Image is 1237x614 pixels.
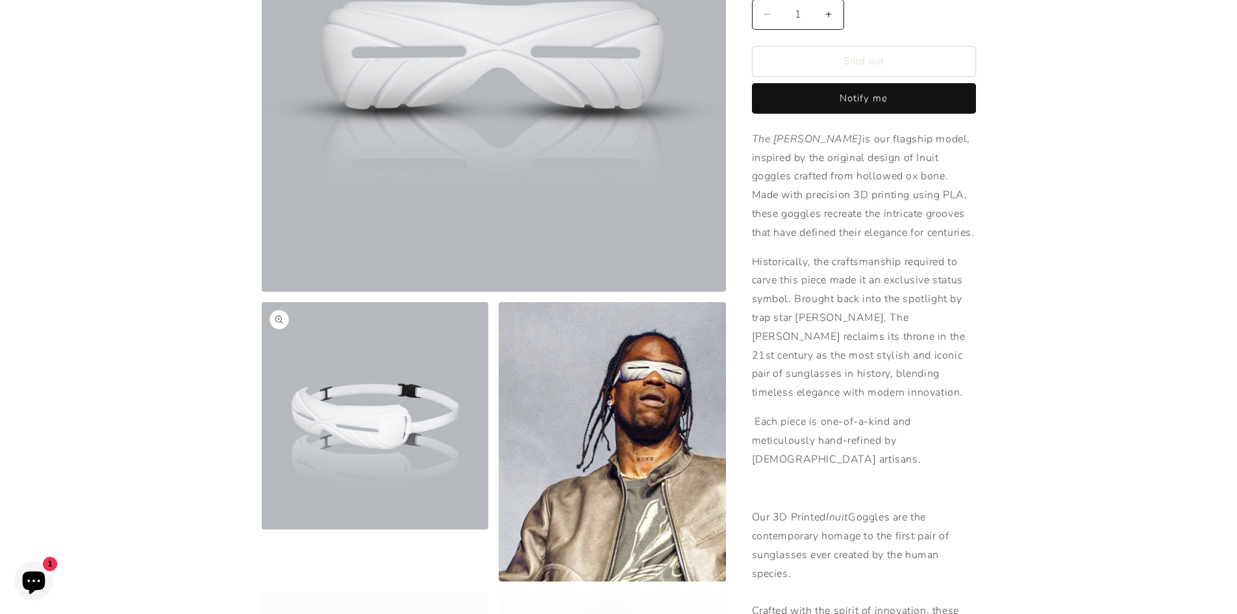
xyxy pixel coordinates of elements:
p: Historically, the craftsmanship required to carve this piece made it an exclusive status symbol. ... [752,253,976,402]
button: Notify me [752,83,976,114]
span: Each piece is one-of-a-kind and meticulously hand-refined by [DEMOGRAPHIC_DATA] artisans. [752,415,921,467]
em: The [PERSON_NAME] [752,132,862,146]
inbox-online-store-chat: Shopify online store chat [10,561,57,604]
p: is our flagship model, inspired by the original design of Inuit goggles crafted from hollowed ox ... [752,130,976,242]
button: Sold out [752,46,976,77]
em: Inuit [826,510,848,524]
